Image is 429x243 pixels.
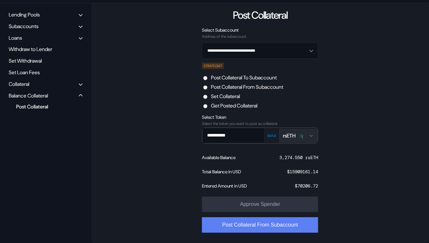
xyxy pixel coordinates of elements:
[9,81,29,87] div: Collateral
[202,197,318,212] button: Approve Spender
[202,63,224,69] div: STRATEGIST
[233,8,287,22] div: Post Collateral
[202,121,318,126] div: Select the token you want to post as collateral.
[9,11,40,18] div: Lending Pools
[211,84,283,90] label: Post Collateral From Subaccount
[211,102,257,109] label: Get Posted Collateral
[9,35,22,41] div: Loans
[202,34,318,39] div: Address of the subaccount.
[9,23,38,30] div: Subaccounts
[13,102,74,111] div: Post Collateral
[6,67,85,77] div: Set Loan Fees
[287,169,318,175] div: $ 15909161.14
[211,74,277,81] label: Post Collateral To Subaccount
[295,183,318,189] div: $ 70206.72
[202,43,318,59] button: Open menu
[301,135,305,139] img: svg+xml,%3c
[279,129,318,143] button: Open menu for selecting token for payment
[6,56,85,66] div: Set Withdrawal
[279,155,318,160] div: 3,274.550 rsETH
[202,183,247,189] div: Entered Amount in USD
[265,133,278,138] button: MAX
[298,133,304,139] img: Icon___Dark.png
[202,155,235,160] div: Available Balance
[211,93,240,100] label: Set Collateral
[6,44,85,54] div: Withdraw to Lender
[283,132,295,139] div: rsETH
[202,217,318,233] button: Post Collateral From Subaccount
[202,114,318,120] div: Select Token
[202,27,318,33] div: Select Subaccount
[9,92,48,99] div: Balance Collateral
[202,169,241,175] div: Total Balance in USD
